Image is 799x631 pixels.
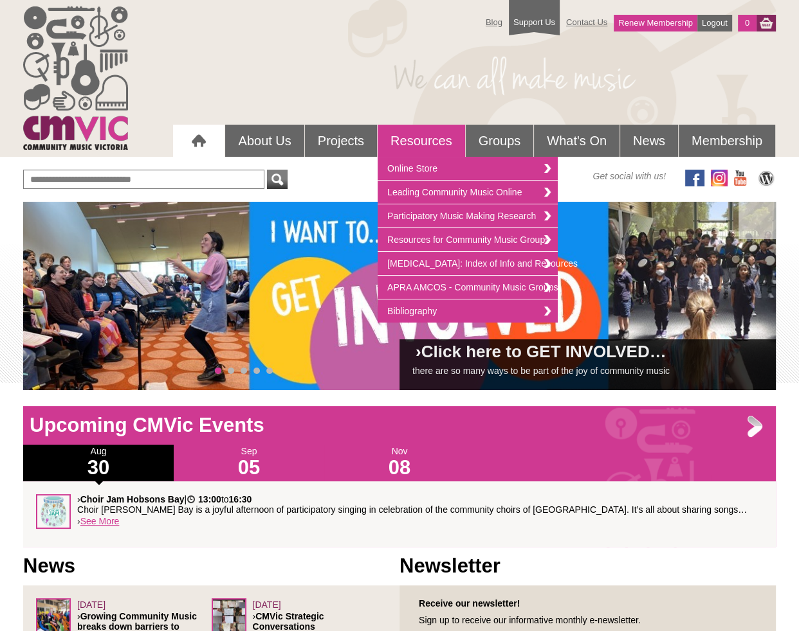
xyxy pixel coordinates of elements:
a: there are so many ways to be part of the joy of community music [412,366,670,376]
div: Sep [174,445,324,481]
strong: 16:30 [229,494,252,504]
a: Groups [466,125,534,157]
a: Resources for Community Music Groups [378,228,558,252]
strong: 13:00 [198,494,221,504]
p: › | to Choir [PERSON_NAME] Bay is a joyful afternoon of participatory singing in celebration of t... [77,494,763,515]
a: [MEDICAL_DATA]: Index of Info and Resources [378,252,558,276]
a: Logout [697,15,732,31]
a: Participatory Music Making Research [378,204,558,228]
div: Nov [324,445,475,481]
a: 0 [738,15,757,31]
a: Bibliography [378,299,558,323]
p: Sign up to receive our informative monthly e-newsletter. [412,615,763,625]
a: What's On [534,125,620,157]
a: Renew Membership [614,15,697,31]
h1: Newsletter [399,553,776,579]
a: Online Store [378,157,558,181]
h1: News [23,553,399,579]
a: See More [80,516,120,526]
img: cmvic_logo.png [23,6,128,150]
img: CMVic Blog [757,170,776,186]
h2: › [412,346,763,364]
div: › [36,494,763,534]
img: icon-instagram.png [711,170,728,186]
a: Leading Community Music Online [378,181,558,204]
a: Blog [479,11,509,33]
h1: 08 [324,458,475,478]
strong: Receive our newsletter! [419,598,520,609]
img: CHOIR-JAM-jar.png [36,494,71,529]
a: About Us [225,125,304,157]
a: Contact Us [560,11,614,33]
span: [DATE] [253,600,281,610]
h1: 30 [23,458,174,478]
a: Projects [305,125,377,157]
a: APRA AMCOS - Community Music Groups [378,276,558,299]
h1: Upcoming CMVic Events [23,413,776,438]
a: Click here to GET INVOLVED… [421,342,666,361]
a: News [620,125,678,157]
strong: Choir Jam Hobsons Bay [80,494,185,504]
span: Get social with us! [592,170,666,182]
div: Aug [23,445,174,481]
a: Membership [679,125,775,157]
a: Resources [378,125,465,157]
h1: 05 [174,458,324,478]
span: [DATE] [77,600,106,610]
